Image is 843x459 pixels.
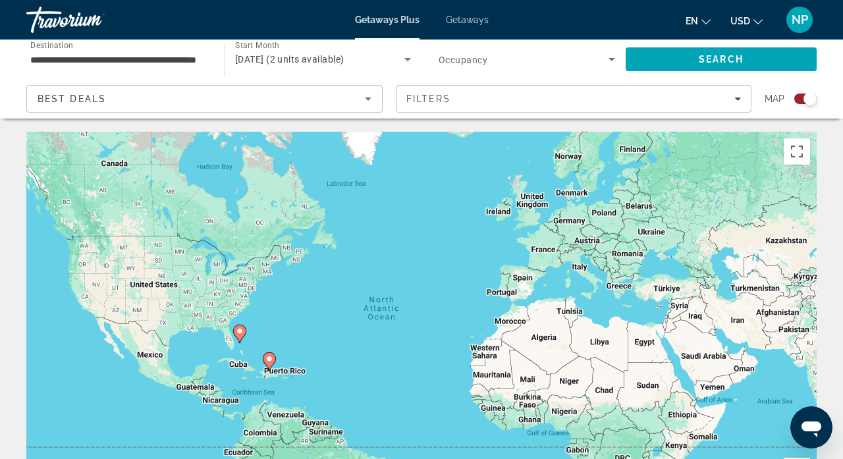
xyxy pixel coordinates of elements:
[30,40,73,49] span: Destination
[730,11,763,30] button: Change currency
[765,90,784,108] span: Map
[406,94,451,104] span: Filters
[782,6,817,34] button: User Menu
[30,52,207,68] input: Select destination
[38,94,106,104] span: Best Deals
[396,85,752,113] button: Filters
[686,16,698,26] span: en
[38,91,371,107] mat-select: Sort by
[790,406,832,448] iframe: Button to launch messaging window
[355,14,420,25] a: Getaways Plus
[699,54,744,65] span: Search
[439,55,487,65] span: Occupancy
[235,54,344,65] span: [DATE] (2 units available)
[784,138,810,165] button: Toggle fullscreen view
[730,16,750,26] span: USD
[626,47,817,71] button: Search
[26,3,158,37] a: Travorium
[235,41,279,50] span: Start Month
[446,14,489,25] a: Getaways
[792,13,808,26] span: NP
[686,11,711,30] button: Change language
